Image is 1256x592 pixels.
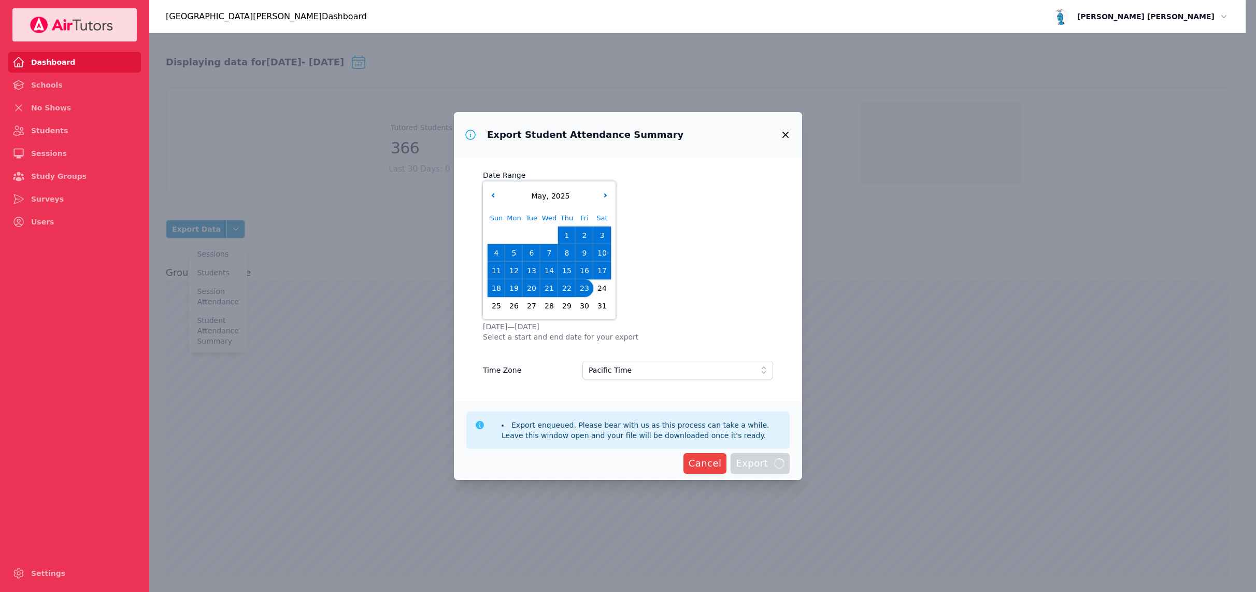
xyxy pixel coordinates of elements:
[558,279,576,297] div: Choose Thursday May 22 of 2025
[489,281,504,295] span: 18
[540,227,558,244] div: Choose Wednesday April 30 of 2025
[540,209,558,227] div: Wed
[558,297,576,315] div: Choose Thursday May 29 of 2025
[488,297,505,315] div: Choose Sunday May 25 of 2025
[507,281,521,295] span: 19
[576,297,593,315] div: Choose Friday May 30 of 2025
[487,129,683,141] h3: Export Student Attendance Summary
[542,281,556,295] span: 21
[483,321,773,332] span: [DATE] — [DATE]
[1052,8,1069,25] img: avatar
[540,244,558,262] div: Choose Wednesday May 07 of 2025
[560,281,574,295] span: 22
[593,297,611,315] div: Choose Saturday May 31 of 2025
[593,209,611,227] div: Sat
[8,212,141,232] a: Users
[523,279,540,297] div: Choose Tuesday May 20 of 2025
[505,244,523,262] div: Choose Monday May 05 of 2025
[8,143,141,164] a: Sessions
[507,299,521,313] span: 26
[577,246,592,260] span: 9
[8,166,141,187] a: Study Groups
[505,209,523,227] div: Mon
[489,246,504,260] span: 4
[8,563,141,584] a: Settings
[576,244,593,262] div: Choose Friday May 09 of 2025
[489,299,504,313] span: 25
[542,246,556,260] span: 7
[593,262,611,279] div: Choose Saturday May 17 of 2025
[1077,10,1215,23] span: [PERSON_NAME] [PERSON_NAME]
[540,279,558,297] div: Choose Wednesday May 21 of 2025
[558,262,576,279] div: Choose Thursday May 15 of 2025
[529,192,546,200] span: May
[507,246,521,260] span: 5
[683,453,727,474] button: Cancel
[558,227,576,244] div: Choose Thursday May 01 of 2025
[577,299,592,313] span: 30
[524,263,539,278] span: 13
[488,209,505,227] div: Sun
[540,297,558,315] div: Choose Wednesday May 28 of 2025
[577,263,592,278] span: 16
[540,262,558,279] div: Choose Wednesday May 14 of 2025
[595,246,609,260] span: 10
[524,299,539,313] span: 27
[560,299,574,313] span: 29
[523,227,540,244] div: Choose Tuesday April 29 of 2025
[524,281,539,295] span: 20
[505,227,523,244] div: Choose Monday April 28 of 2025
[542,263,556,278] span: 14
[488,262,505,279] div: Choose Sunday May 11 of 2025
[523,297,540,315] div: Choose Tuesday May 27 of 2025
[8,75,141,95] a: Schools
[560,263,574,278] span: 15
[489,263,504,278] span: 11
[8,189,141,209] a: Surveys
[505,262,523,279] div: Choose Monday May 12 of 2025
[549,192,570,200] span: 2025
[560,246,574,260] span: 8
[593,279,611,297] div: Choose Saturday May 24 of 2025
[505,297,523,315] div: Choose Monday May 26 of 2025
[576,227,593,244] div: Choose Friday May 02 of 2025
[576,209,593,227] div: Fri
[488,279,505,297] div: Choose Sunday May 18 of 2025
[577,228,592,243] span: 2
[529,191,569,202] div: ,
[507,263,521,278] span: 12
[523,209,540,227] div: Tue
[589,364,632,376] span: Pacific Time
[30,17,113,33] img: Your Company
[595,228,609,243] span: 3
[488,244,505,262] div: Choose Sunday May 04 of 2025
[593,244,611,262] div: Choose Saturday May 10 of 2025
[8,120,141,141] a: Students
[558,209,576,227] div: Thu
[8,52,141,73] a: Dashboard
[483,361,574,376] label: Time Zone
[595,263,609,278] span: 17
[483,332,773,342] span: Select a start and end date for your export
[560,228,574,243] span: 1
[542,299,556,313] span: 28
[523,244,540,262] div: Choose Tuesday May 06 of 2025
[505,279,523,297] div: Choose Monday May 19 of 2025
[483,166,773,181] label: Date Range
[502,420,781,441] li: Export enqueued. Please bear with us as this process can take a while. Leave this window open and...
[736,456,784,471] span: Export
[593,227,611,244] div: Choose Saturday May 03 of 2025
[558,244,576,262] div: Choose Thursday May 08 of 2025
[576,279,593,297] div: Choose Friday May 23 of 2025
[524,246,539,260] span: 6
[8,97,141,118] a: No Shows
[731,453,790,474] button: Export
[577,281,592,295] span: 23
[595,281,609,295] span: 24
[523,262,540,279] div: Choose Tuesday May 13 of 2025
[689,456,722,471] span: Cancel
[582,361,773,379] button: Pacific Time
[488,227,505,244] div: Choose Sunday April 27 of 2025
[595,299,609,313] span: 31
[576,262,593,279] div: Choose Friday May 16 of 2025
